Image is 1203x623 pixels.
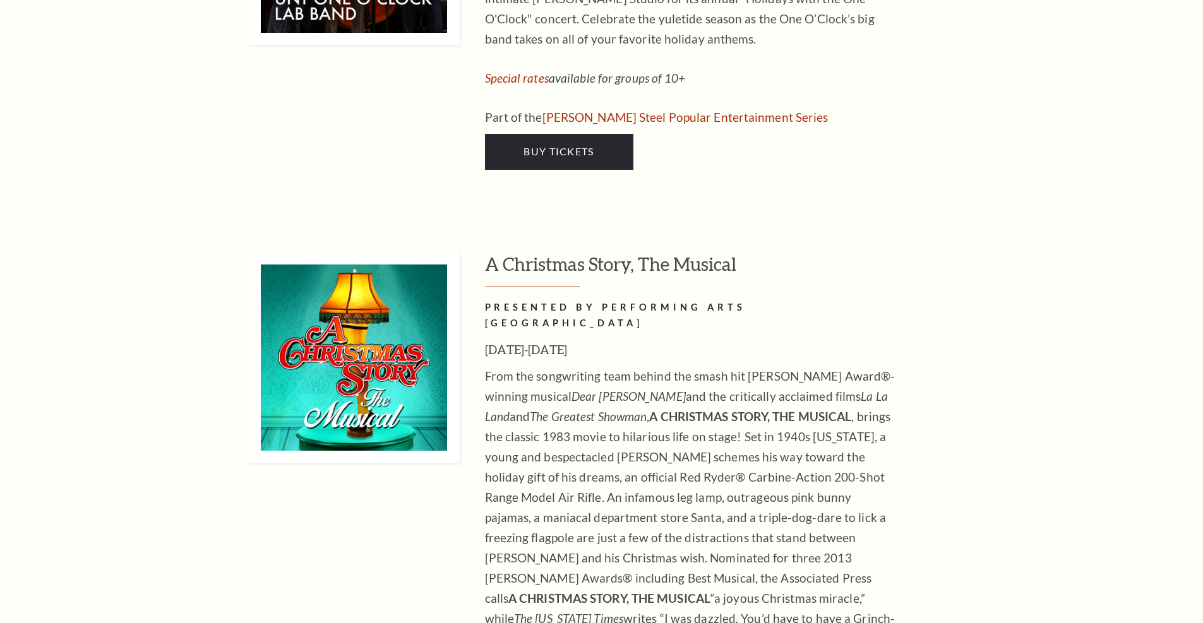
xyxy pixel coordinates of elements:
a: Buy Tickets [485,134,633,169]
p: Part of the [485,107,895,128]
em: The Greatest Showman [530,409,647,424]
span: Buy Tickets [524,145,594,157]
h3: A Christmas Story, The Musical [485,252,993,288]
img: acs-nos-335x335.jpg [248,252,460,463]
a: Special rates [485,71,549,85]
strong: A CHRISTMAS STORY, THE MUSICAL [508,591,710,605]
h3: [DATE]-[DATE] [485,340,895,360]
em: available for groups of 10+ [485,71,686,85]
em: Dear [PERSON_NAME] [572,389,686,403]
strong: A CHRISTMAS STORY, THE MUSICAL [649,409,851,424]
h2: PRESENTED BY PERFORMING ARTS [GEOGRAPHIC_DATA] [485,300,895,331]
a: [PERSON_NAME] Steel Popular Entertainment Series [542,110,829,124]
